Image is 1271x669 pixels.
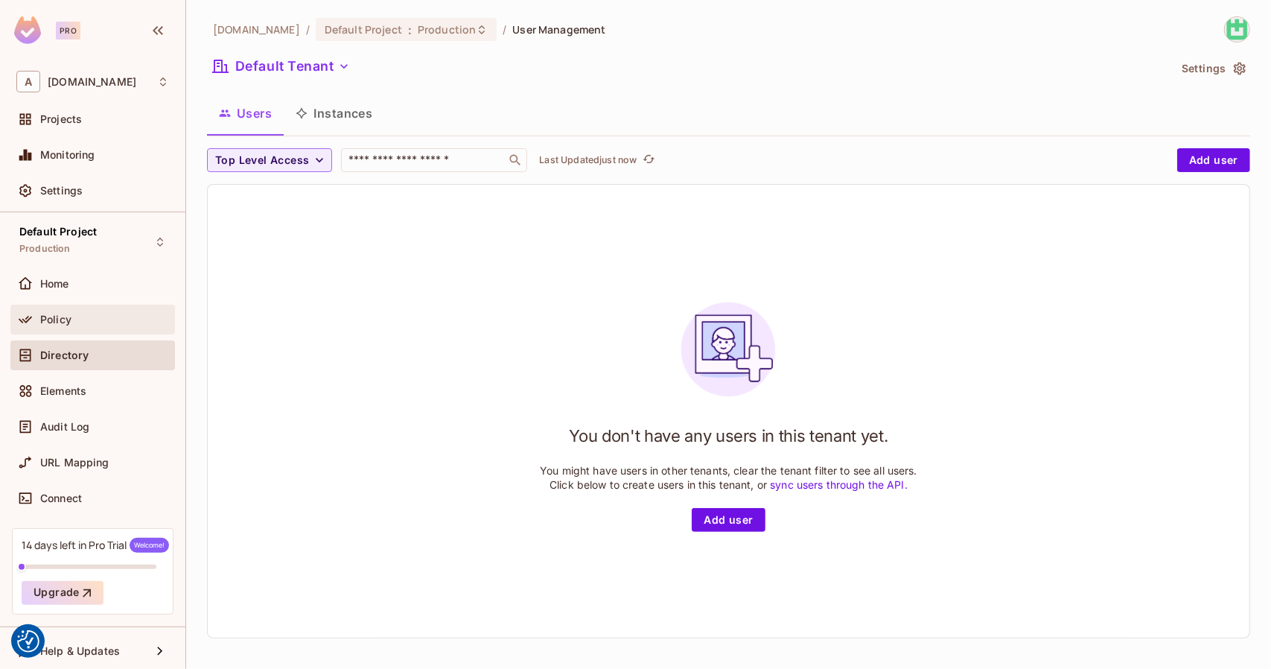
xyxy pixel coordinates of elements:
[40,113,82,125] span: Projects
[40,492,82,504] span: Connect
[40,185,83,197] span: Settings
[213,22,300,37] span: the active workspace
[17,630,39,653] img: Revisit consent button
[512,22,605,37] span: User Management
[539,154,637,166] p: Last Updated just now
[325,22,402,37] span: Default Project
[207,54,356,78] button: Default Tenant
[56,22,80,39] div: Pro
[637,151,657,169] span: Click to refresh data
[770,478,908,491] a: sync users through the API.
[19,226,97,238] span: Default Project
[207,95,284,132] button: Users
[40,149,95,161] span: Monitoring
[40,645,120,657] span: Help & Updates
[418,22,476,37] span: Production
[207,148,332,172] button: Top Level Access
[40,421,89,433] span: Audit Log
[306,22,310,37] li: /
[40,457,109,469] span: URL Mapping
[643,153,655,168] span: refresh
[284,95,384,132] button: Instances
[407,24,412,36] span: :
[40,349,89,361] span: Directory
[570,425,888,447] h1: You don't have any users in this tenant yet.
[22,538,169,553] div: 14 days left in Pro Trial
[48,76,136,88] span: Workspace: allianz.at
[692,508,765,532] button: Add user
[1225,17,1249,42] img: Ahmed, Envar (Allianz Technology GmbH)
[22,581,103,605] button: Upgrade
[540,463,917,492] p: You might have users in other tenants, clear the tenant filter to see all users. Click below to c...
[19,243,71,255] span: Production
[215,151,309,170] span: Top Level Access
[16,71,40,92] span: A
[14,16,41,44] img: SReyMgAAAABJRU5ErkJggg==
[1177,148,1250,172] button: Add user
[503,22,506,37] li: /
[40,314,71,326] span: Policy
[17,630,39,653] button: Consent Preferences
[40,278,69,290] span: Home
[40,385,86,397] span: Elements
[640,151,657,169] button: refresh
[1176,57,1250,80] button: Settings
[130,538,169,553] span: Welcome!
